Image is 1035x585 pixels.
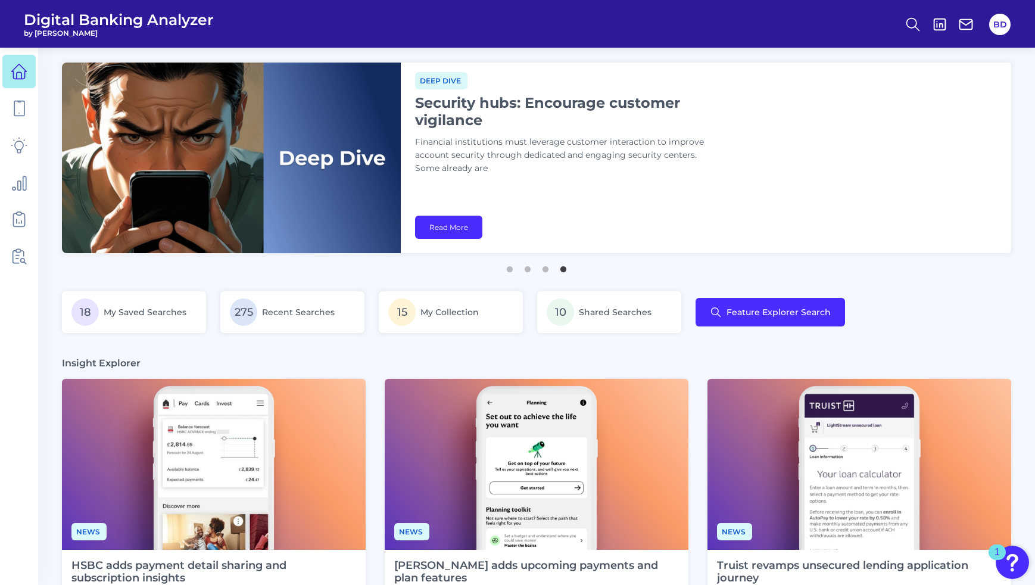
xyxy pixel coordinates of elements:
[415,136,713,175] p: Financial institutions must leverage customer interaction to improve account security through ded...
[71,525,107,537] a: News
[420,307,479,318] span: My Collection
[996,546,1029,579] button: Open Resource Center, 1 new notification
[394,559,679,585] h4: [PERSON_NAME] adds upcoming payments and plan features
[71,298,99,326] span: 18
[385,379,688,550] img: News - Phone (4).png
[540,260,551,272] button: 3
[230,298,257,326] span: 275
[995,552,1000,568] div: 1
[71,559,356,585] h4: HSBC adds payment detail sharing and subscription insights
[62,357,141,369] h3: Insight Explorer
[394,525,429,537] a: News
[394,523,429,540] span: News
[104,307,186,318] span: My Saved Searches
[717,559,1002,585] h4: Truist revamps unsecured lending application journey
[989,14,1011,35] button: BD
[717,523,752,540] span: News
[415,216,482,239] a: Read More
[379,291,523,333] a: 15My Collection
[547,298,574,326] span: 10
[537,291,681,333] a: 10Shared Searches
[388,298,416,326] span: 15
[24,29,214,38] span: by [PERSON_NAME]
[522,260,534,272] button: 2
[415,94,713,129] h1: Security hubs: Encourage customer vigilance
[579,307,651,318] span: Shared Searches
[62,63,401,253] img: bannerImg
[717,525,752,537] a: News
[504,260,516,272] button: 1
[415,72,467,89] span: Deep dive
[220,291,364,333] a: 275Recent Searches
[727,307,831,317] span: Feature Explorer Search
[262,307,335,318] span: Recent Searches
[415,74,467,86] a: Deep dive
[707,379,1011,550] img: News - Phone (3).png
[557,260,569,272] button: 4
[24,11,214,29] span: Digital Banking Analyzer
[62,379,366,550] img: News - Phone.png
[62,291,206,333] a: 18My Saved Searches
[696,298,845,326] button: Feature Explorer Search
[71,523,107,540] span: News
